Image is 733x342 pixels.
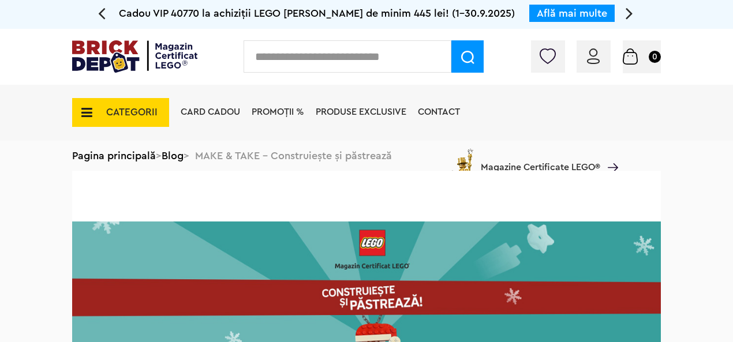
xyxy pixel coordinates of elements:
a: Magazine Certificate LEGO® [600,148,618,157]
a: PROMOȚII % [252,107,304,116]
a: Produse exclusive [316,107,406,116]
a: Contact [418,107,460,116]
span: CATEGORII [106,107,158,117]
a: Card Cadou [181,107,240,116]
a: Află mai multe [537,8,607,18]
span: Cadou VIP 40770 la achiziții LEGO [PERSON_NAME] de minim 445 lei! (1-30.9.2025) [119,8,515,18]
span: Magazine Certificate LEGO® [481,146,600,173]
small: 0 [649,51,661,63]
